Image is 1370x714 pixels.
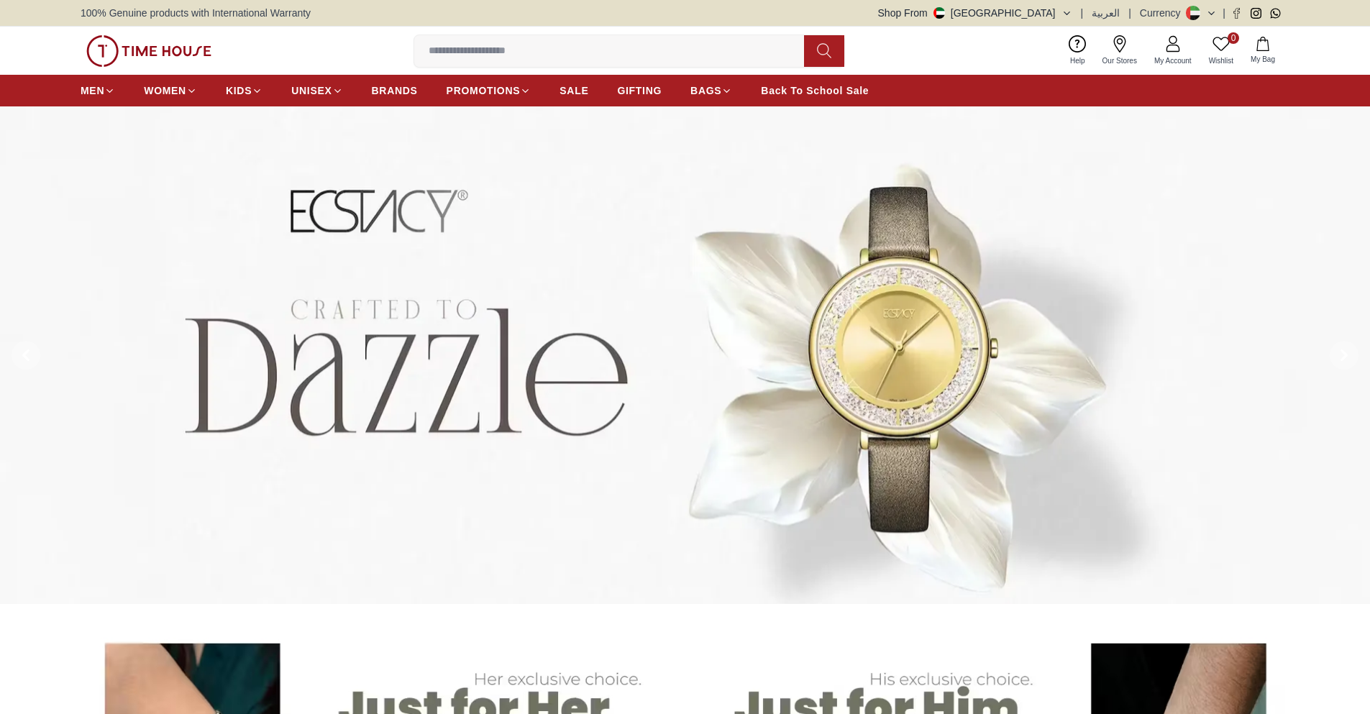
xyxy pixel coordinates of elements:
a: GIFTING [617,78,662,104]
span: WOMEN [144,83,186,98]
span: 0 [1228,32,1239,44]
span: BRANDS [372,83,418,98]
span: My Account [1148,55,1197,66]
a: KIDS [226,78,262,104]
span: GIFTING [617,83,662,98]
button: Shop From[GEOGRAPHIC_DATA] [878,6,1072,20]
a: Back To School Sale [761,78,869,104]
span: UNISEX [291,83,332,98]
a: WOMEN [144,78,197,104]
span: | [1223,6,1225,20]
a: SALE [560,78,588,104]
span: SALE [560,83,588,98]
span: My Bag [1245,54,1281,65]
img: ... [86,35,211,67]
span: | [1081,6,1084,20]
a: BRANDS [372,78,418,104]
a: 0Wishlist [1200,32,1242,69]
a: BAGS [690,78,732,104]
span: BAGS [690,83,721,98]
a: PROMOTIONS [447,78,531,104]
span: 100% Genuine products with International Warranty [81,6,311,20]
a: UNISEX [291,78,342,104]
span: | [1128,6,1131,20]
span: Help [1064,55,1091,66]
button: العربية [1092,6,1120,20]
span: MEN [81,83,104,98]
span: KIDS [226,83,252,98]
span: Our Stores [1097,55,1143,66]
button: My Bag [1242,34,1284,68]
a: Help [1061,32,1094,69]
a: MEN [81,78,115,104]
a: Instagram [1251,8,1261,19]
span: Wishlist [1203,55,1239,66]
a: Our Stores [1094,32,1146,69]
a: Facebook [1231,8,1242,19]
span: PROMOTIONS [447,83,521,98]
a: Whatsapp [1270,8,1281,19]
img: United Arab Emirates [933,7,945,19]
div: Currency [1140,6,1187,20]
span: Back To School Sale [761,83,869,98]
